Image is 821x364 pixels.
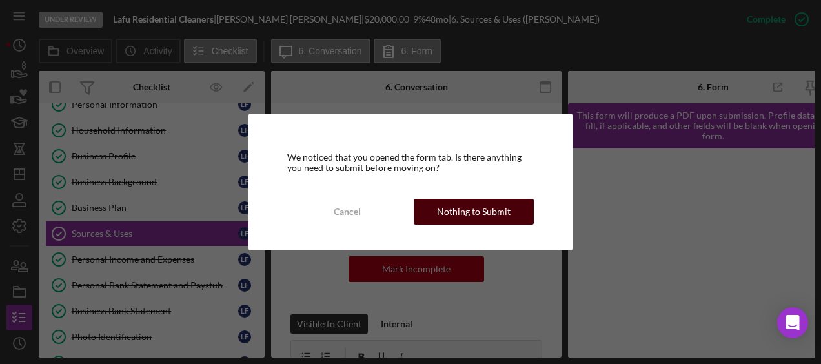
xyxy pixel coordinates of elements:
[287,152,534,173] div: We noticed that you opened the form tab. Is there anything you need to submit before moving on?
[287,199,407,225] button: Cancel
[437,199,511,225] div: Nothing to Submit
[777,307,808,338] div: Open Intercom Messenger
[414,199,534,225] button: Nothing to Submit
[334,199,361,225] div: Cancel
